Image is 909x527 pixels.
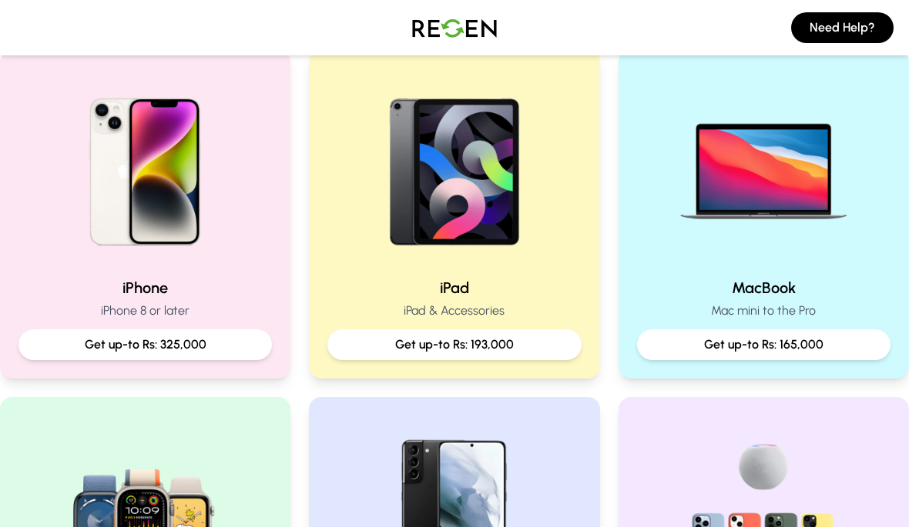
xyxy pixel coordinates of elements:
[340,335,569,354] p: Get up-to Rs: 193,000
[327,277,581,299] h2: iPad
[401,6,508,49] img: Logo
[649,335,878,354] p: Get up-to Rs: 165,000
[18,277,272,299] h2: iPhone
[31,335,260,354] p: Get up-to Rs: 325,000
[327,302,581,320] p: iPad & Accessories
[637,302,891,320] p: Mac mini to the Pro
[665,68,862,265] img: MacBook
[47,68,244,265] img: iPhone
[356,68,553,265] img: iPad
[637,277,891,299] h2: MacBook
[791,12,894,43] button: Need Help?
[18,302,272,320] p: iPhone 8 or later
